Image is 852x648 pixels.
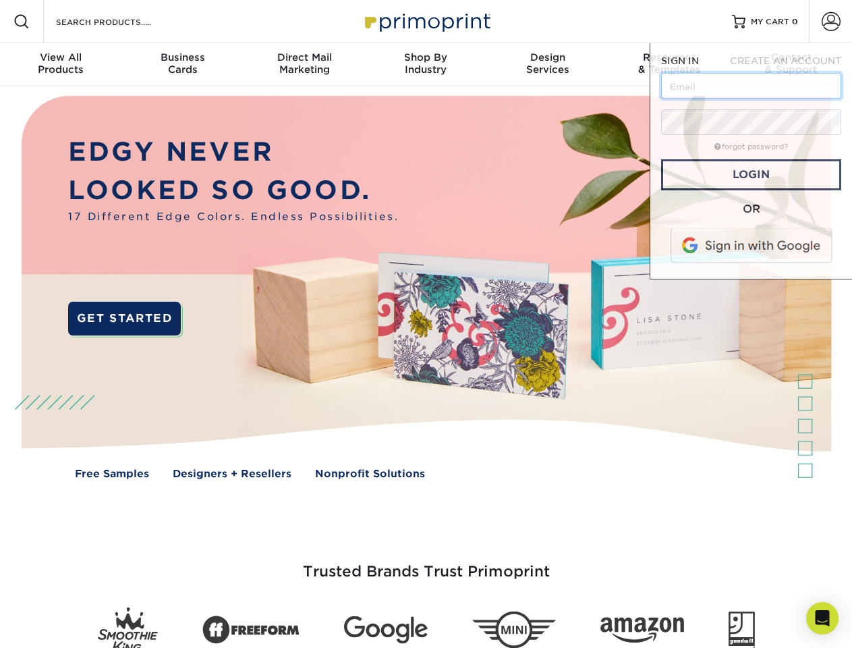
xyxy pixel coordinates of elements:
[487,43,608,86] a: DesignServices
[608,43,730,86] a: Resources& Templates
[121,43,243,86] a: BusinessCards
[365,51,486,63] span: Shop By
[661,159,841,190] a: Login
[344,616,428,644] img: Google
[68,171,399,210] p: LOOKED SO GOOD.
[68,302,181,335] a: GET STARTED
[121,51,243,63] span: Business
[751,16,789,28] span: MY CART
[173,466,291,482] a: Designers + Resellers
[729,612,755,648] img: Goodwill
[244,51,365,76] div: Marketing
[75,466,149,482] a: Free Samples
[315,466,425,482] a: Nonprofit Solutions
[487,51,608,76] div: Services
[487,51,608,63] span: Design
[608,51,730,76] div: & Templates
[608,51,730,63] span: Resources
[730,55,841,66] span: CREATE AN ACCOUNT
[68,209,399,225] span: 17 Different Edge Colors. Endless Possibilities.
[244,51,365,63] span: Direct Mail
[792,17,798,26] span: 0
[714,142,788,151] a: forgot password?
[244,43,365,86] a: Direct MailMarketing
[365,43,486,86] a: Shop ByIndustry
[68,133,399,171] p: EDGY NEVER
[600,618,684,643] img: Amazon
[359,7,494,36] img: Primoprint
[661,201,841,217] div: OR
[121,51,243,76] div: Cards
[365,51,486,76] div: Industry
[32,531,821,597] h3: Trusted Brands Trust Primoprint
[661,73,841,99] input: Email
[661,55,699,66] span: SIGN IN
[806,602,839,634] div: Open Intercom Messenger
[55,13,186,30] input: SEARCH PRODUCTS.....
